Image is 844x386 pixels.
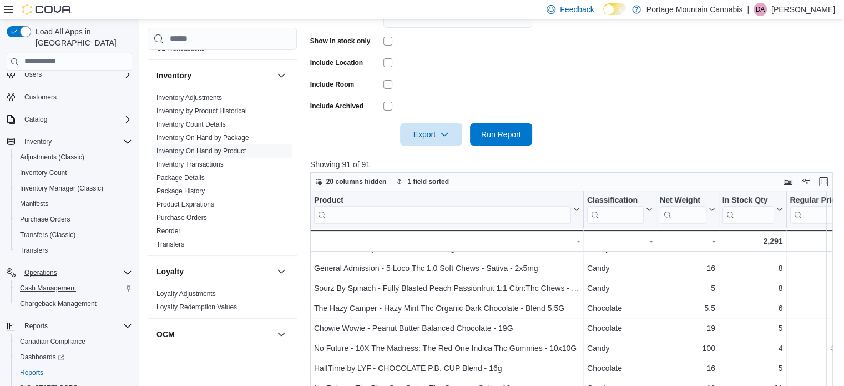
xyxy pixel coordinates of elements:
[16,244,132,257] span: Transfers
[156,147,246,155] a: Inventory On Hand by Product
[11,243,137,258] button: Transfers
[156,329,272,340] button: OCM
[2,265,137,280] button: Operations
[24,115,47,124] span: Catalog
[587,242,653,255] div: Candy
[20,246,48,255] span: Transfers
[314,342,580,355] div: No Future - 10X The Madness: The Red One Indica Thc Gummies - 10x10G
[20,68,46,81] button: Users
[326,177,387,186] span: 20 columns hidden
[660,242,715,255] div: 210
[156,133,249,142] span: Inventory On Hand by Package
[587,342,653,355] div: Candy
[2,134,137,149] button: Inventory
[722,195,783,223] button: In Stock Qty
[16,166,132,179] span: Inventory Count
[314,195,580,223] button: Product
[20,284,76,293] span: Cash Management
[16,228,132,242] span: Transfers (Classic)
[587,362,653,375] div: Chocolate
[722,282,783,295] div: 8
[16,151,132,164] span: Adjustments (Classic)
[16,335,90,348] a: Canadian Compliance
[722,195,774,205] div: In Stock Qty
[156,174,205,182] a: Package Details
[20,319,132,333] span: Reports
[20,337,85,346] span: Canadian Compliance
[660,302,715,315] div: 5.5
[11,280,137,296] button: Cash Management
[660,195,715,223] button: Net Weight
[16,151,89,164] a: Adjustments (Classic)
[2,67,137,82] button: Users
[799,175,812,188] button: Display options
[2,89,137,105] button: Customers
[16,197,132,210] span: Manifests
[747,3,749,16] p: |
[24,93,57,102] span: Customers
[24,70,42,79] span: Users
[587,282,653,295] div: Candy
[156,240,184,249] span: Transfers
[310,159,838,170] p: Showing 91 of 91
[587,234,653,248] div: -
[20,91,61,104] a: Customers
[722,262,783,275] div: 8
[20,184,103,193] span: Inventory Manager (Classic)
[156,200,214,208] a: Product Expirations
[660,195,706,223] div: Net Weight
[470,123,532,146] button: Run Report
[156,70,272,81] button: Inventory
[660,322,715,335] div: 19
[16,297,132,310] span: Chargeback Management
[722,195,774,223] div: In Stock Qty
[156,214,207,222] a: Purchase Orders
[156,70,191,81] h3: Inventory
[16,213,75,226] a: Purchase Orders
[754,3,767,16] div: Duane Anderson
[314,302,580,315] div: The Hazy Camper - Hazy Mint Thc Organic Dark Chocolate - Blend 5.5G
[722,302,783,315] div: 6
[20,299,97,308] span: Chargeback Management
[156,303,237,311] a: Loyalty Redemption Values
[722,234,783,248] div: 2,291
[400,123,462,146] button: Export
[392,175,453,188] button: 1 field sorted
[817,175,830,188] button: Enter fullscreen
[16,350,69,364] a: Dashboards
[20,113,132,126] span: Catalog
[156,329,175,340] h3: OCM
[156,107,247,116] span: Inventory by Product Historical
[481,129,521,140] span: Run Report
[20,113,52,126] button: Catalog
[20,135,132,148] span: Inventory
[148,287,297,318] div: Loyalty
[156,266,272,277] button: Loyalty
[20,215,70,224] span: Purchase Orders
[646,3,743,16] p: Portage Mountain Cannabis
[156,213,207,222] span: Purchase Orders
[11,227,137,243] button: Transfers (Classic)
[16,213,132,226] span: Purchase Orders
[314,322,580,335] div: Chowie Wowie - Peanut Butter Balanced Chocolate - 19G
[24,322,48,330] span: Reports
[16,182,132,195] span: Inventory Manager (Classic)
[24,268,57,277] span: Operations
[771,3,835,16] p: [PERSON_NAME]
[16,350,132,364] span: Dashboards
[22,4,72,15] img: Cova
[11,296,137,312] button: Chargeback Management
[16,297,101,310] a: Chargeback Management
[603,15,604,16] span: Dark Mode
[11,212,137,227] button: Purchase Orders
[20,266,62,279] button: Operations
[20,319,52,333] button: Reports
[16,228,80,242] a: Transfers (Classic)
[587,195,653,223] button: Classification
[660,362,715,375] div: 16
[156,187,205,195] a: Package History
[722,322,783,335] div: 5
[314,262,580,275] div: General Admission - 5 Loco Thc 1.0 Soft Chews - Sativa - 2x5mg
[11,181,137,196] button: Inventory Manager (Classic)
[156,160,224,169] span: Inventory Transactions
